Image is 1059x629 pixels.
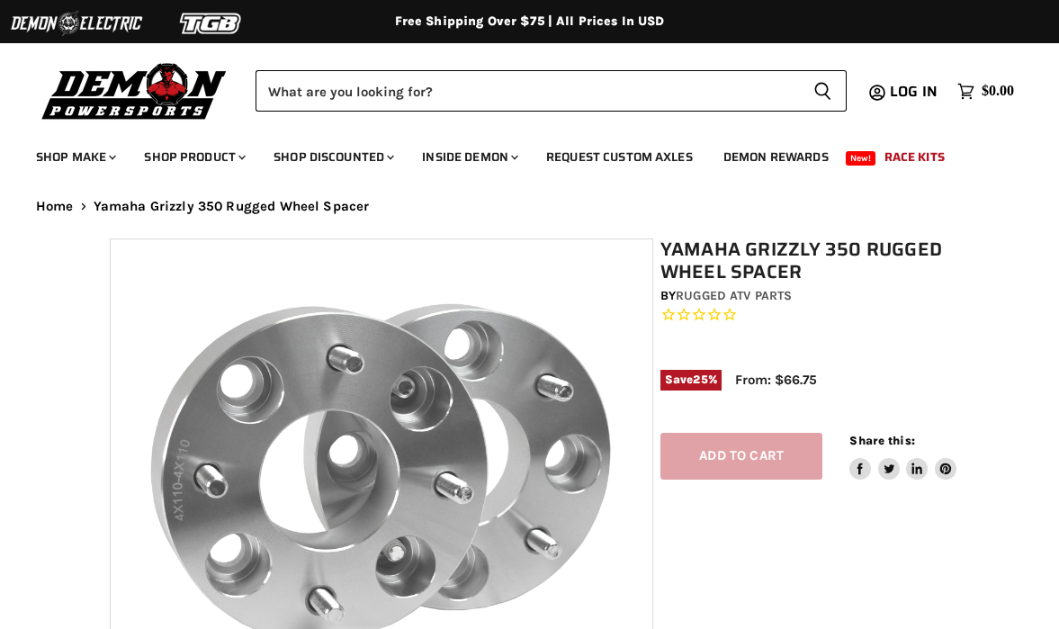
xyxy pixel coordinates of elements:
[660,370,722,390] span: Save %
[22,131,1010,175] ul: Main menu
[36,199,74,214] a: Home
[660,306,956,325] span: Rated 0.0 out of 5 stars 0 reviews
[660,286,956,306] div: by
[849,433,956,481] aside: Share this:
[22,139,127,175] a: Shop Make
[130,139,256,175] a: Shop Product
[660,238,956,283] h1: Yamaha Grizzly 350 Rugged Wheel Spacer
[982,83,1014,100] span: $0.00
[260,139,405,175] a: Shop Discounted
[256,70,799,112] input: Search
[693,373,707,386] span: 25
[849,434,914,447] span: Share this:
[871,139,958,175] a: Race Kits
[36,58,233,122] img: Demon Powersports
[533,139,706,175] a: Request Custom Axles
[408,139,529,175] a: Inside Demon
[710,139,842,175] a: Demon Rewards
[256,70,847,112] form: Product
[94,199,370,214] span: Yamaha Grizzly 350 Rugged Wheel Spacer
[882,84,948,100] a: Log in
[144,6,279,40] img: TGB Logo 2
[799,70,847,112] button: Search
[948,78,1023,104] a: $0.00
[846,151,876,166] span: New!
[9,6,144,40] img: Demon Electric Logo 2
[735,372,817,388] span: From: $66.75
[676,288,792,303] a: Rugged ATV Parts
[890,80,938,103] span: Log in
